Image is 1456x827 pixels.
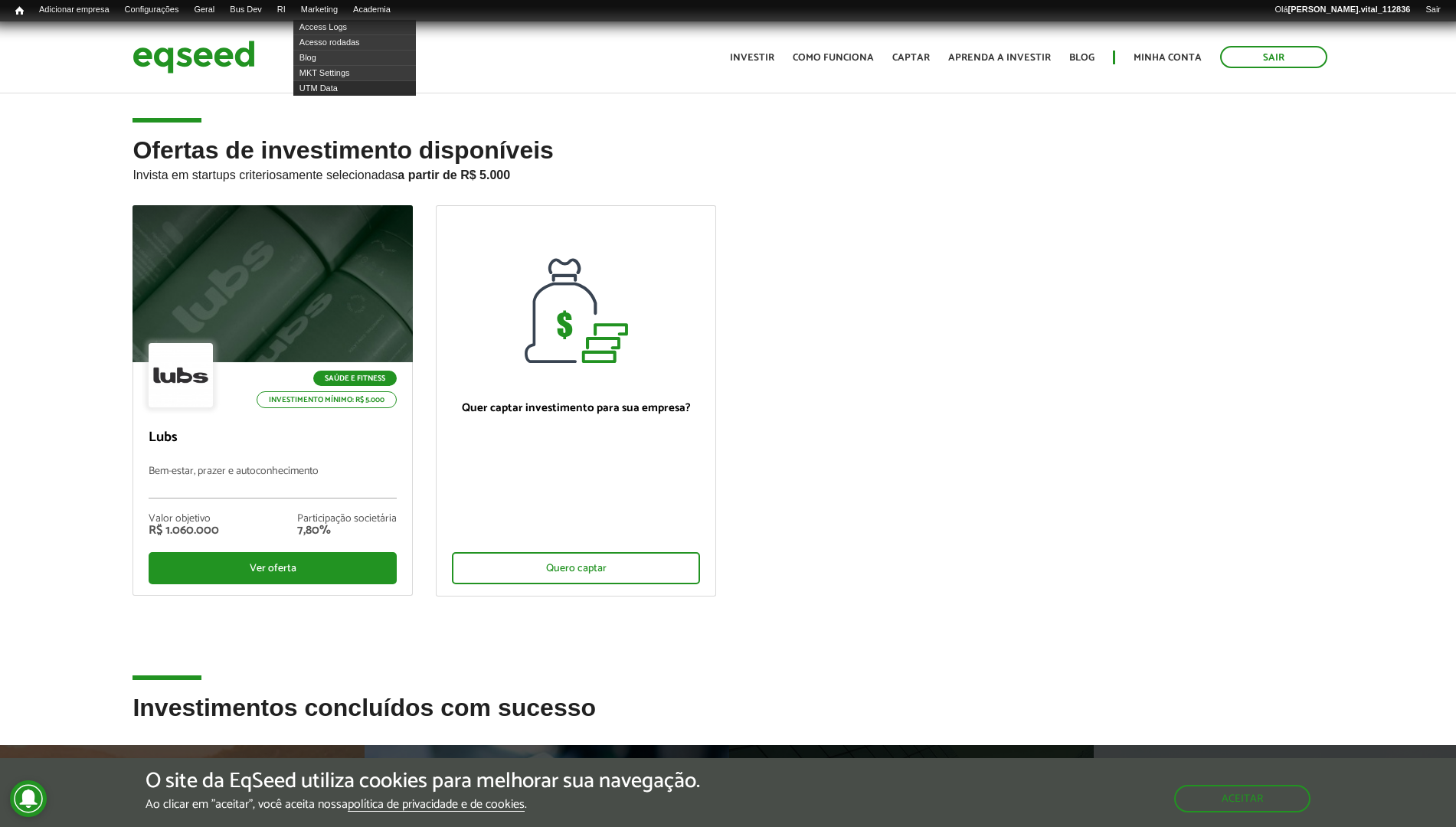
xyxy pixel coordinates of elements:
[149,525,219,537] div: R$ 1.060.000
[149,466,397,498] p: Bem-estar, prazer e autoconhecimento
[297,525,397,537] div: 7,80%
[1220,46,1327,68] a: Sair
[15,5,24,16] span: Início
[452,401,700,415] p: Quer captar investimento para sua empresa?
[186,4,222,16] a: Geral
[133,137,1323,205] h2: Ofertas de investimento disponíveis
[146,797,700,812] p: Ao clicar em "aceitar", você aceita nossa .
[1174,785,1310,812] button: Aceitar
[146,770,700,793] h5: O site da EqSeed utiliza cookies para melhorar sua navegação.
[348,799,525,812] a: política de privacidade e de cookies
[1418,4,1448,16] a: Sair
[8,4,31,18] a: Início
[133,695,1323,744] h2: Investimentos concluídos com sucesso
[149,552,397,584] div: Ver oferta
[892,53,930,63] a: Captar
[222,4,270,16] a: Bus Dev
[149,514,219,525] div: Valor objetivo
[1069,53,1094,63] a: Blog
[31,4,117,16] a: Adicionar empresa
[133,37,255,77] img: EqSeed
[793,53,874,63] a: Como funciona
[436,205,716,597] a: Quer captar investimento para sua empresa? Quero captar
[257,391,397,408] p: Investimento mínimo: R$ 5.000
[149,430,397,446] p: Lubs
[133,164,1323,182] p: Invista em startups criteriosamente selecionadas
[1288,5,1411,14] strong: [PERSON_NAME].vital_112836
[345,4,398,16] a: Academia
[293,19,416,34] a: Access Logs
[1134,53,1202,63] a: Minha conta
[297,514,397,525] div: Participação societária
[948,53,1051,63] a: Aprenda a investir
[398,168,510,181] strong: a partir de R$ 5.000
[133,205,413,596] a: Saúde e Fitness Investimento mínimo: R$ 5.000 Lubs Bem-estar, prazer e autoconhecimento Valor obj...
[1267,4,1418,16] a: Olá[PERSON_NAME].vital_112836
[313,371,397,386] p: Saúde e Fitness
[293,4,345,16] a: Marketing
[270,4,293,16] a: RI
[117,4,187,16] a: Configurações
[730,53,774,63] a: Investir
[452,552,700,584] div: Quero captar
